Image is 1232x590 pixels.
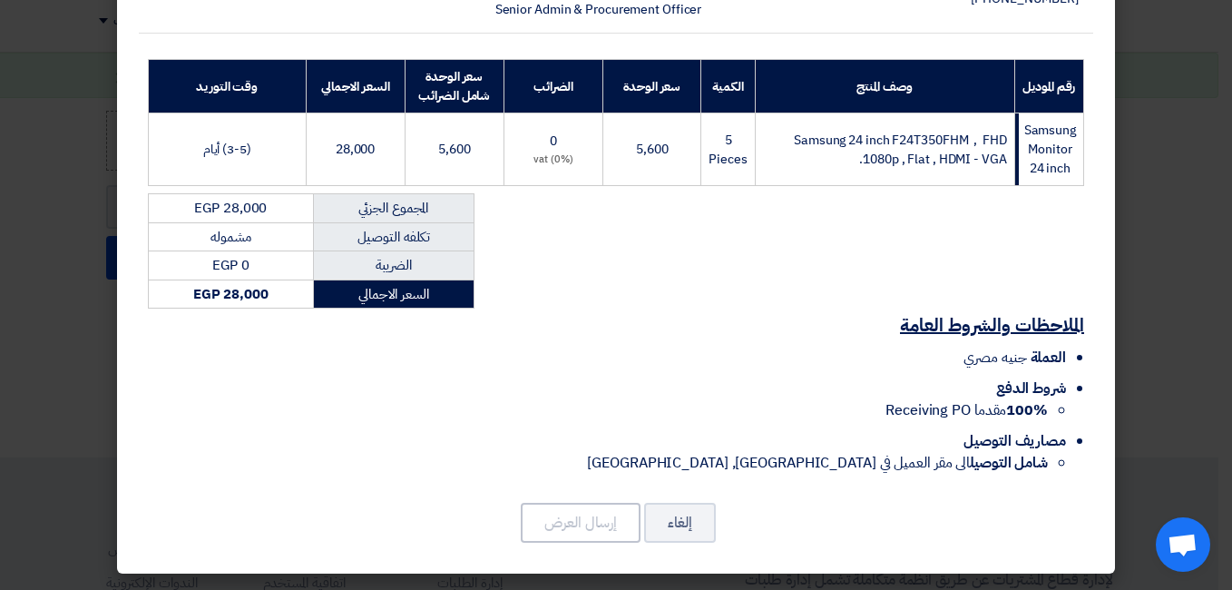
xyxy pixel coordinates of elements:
[512,152,595,168] div: (0%) vat
[755,60,1014,113] th: وصف المنتج
[336,140,375,159] span: 28,000
[521,503,640,543] button: إرسال العرض
[970,452,1048,474] strong: شامل التوصيل
[885,399,1048,421] span: مقدما Receiving PO
[149,60,307,113] th: وقت التوريد
[1006,399,1048,421] strong: 100%
[1014,60,1083,113] th: رقم الموديل
[1014,113,1083,186] td: Samsung Monitor 24 inch
[996,378,1066,399] span: شروط الدفع
[313,251,474,280] td: الضريبة
[644,503,716,543] button: إلغاء
[212,255,249,275] span: EGP 0
[504,60,602,113] th: الضرائب
[709,131,747,169] span: 5 Pieces
[1156,517,1210,572] div: Open chat
[900,311,1084,339] u: الملاحظات والشروط العامة
[603,60,701,113] th: سعر الوحدة
[149,194,314,223] td: EGP 28,000
[963,347,1026,369] span: جنيه مصري
[210,227,250,247] span: مشموله
[148,452,1048,474] li: الى مقر العميل في [GEOGRAPHIC_DATA], [GEOGRAPHIC_DATA]
[193,284,269,304] strong: EGP 28,000
[203,140,251,159] span: (3-5) أيام
[636,140,669,159] span: 5,600
[963,430,1066,452] span: مصاريف التوصيل
[405,60,504,113] th: سعر الوحدة شامل الضرائب
[313,222,474,251] td: تكلفه التوصيل
[438,140,471,159] span: 5,600
[701,60,755,113] th: الكمية
[313,194,474,223] td: المجموع الجزئي
[306,60,405,113] th: السعر الاجمالي
[550,132,557,151] span: 0
[313,280,474,309] td: السعر الاجمالي
[794,131,1007,169] span: Samsung 24 inch F24T350FHM , FHD 1080p , Flat , HDMI - VGA.
[1031,347,1066,369] span: العملة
